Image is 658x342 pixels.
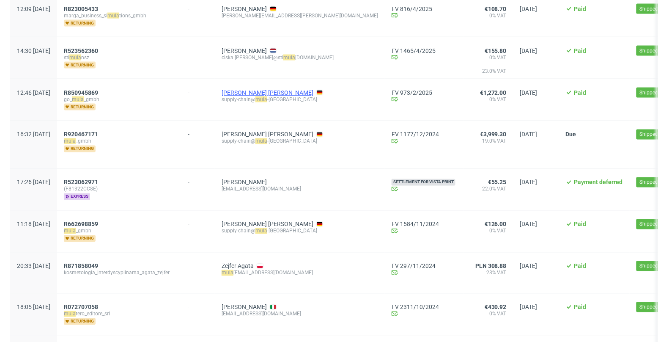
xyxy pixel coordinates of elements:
span: go_ _gmbh [64,96,174,103]
span: Paid [574,6,587,12]
a: [PERSON_NAME] [222,6,267,12]
a: FV 816/4/2025 [392,6,457,12]
a: FV 1465/4/2025 [392,47,457,54]
a: [PERSON_NAME] [PERSON_NAME] [222,131,313,138]
a: R662698859 [64,221,100,228]
span: returning [64,104,96,110]
div: [EMAIL_ADDRESS][DOMAIN_NAME] [222,186,378,193]
span: [DATE] [520,6,537,12]
div: - [188,2,208,12]
span: sti nsz [64,54,174,61]
span: R523062971 [64,179,98,186]
div: [PERSON_NAME][EMAIL_ADDRESS][PERSON_NAME][DOMAIN_NAME] [222,12,378,19]
span: 12:09 [DATE] [17,6,50,12]
a: R523062971 [64,179,100,186]
span: 17:26 [DATE] [17,179,50,186]
a: Zejfer Agata [222,263,254,270]
span: €55.25 [488,179,507,186]
span: €430.92 [485,304,507,311]
span: R072707058 [64,304,98,311]
a: R823005433 [64,6,100,12]
span: €155.80 [485,47,507,54]
span: 0% VAT [471,228,507,234]
span: 20:33 [DATE] [17,263,50,270]
span: [DATE] [520,89,537,96]
mark: mula [107,13,119,19]
span: Paid [574,263,587,270]
mark: mula [255,228,267,234]
span: R823005433 [64,6,98,12]
div: - [188,176,208,186]
a: FV 297/11/2024 [392,263,457,270]
span: Settlement for Vista Print [392,179,455,186]
a: FV 2311/10/2024 [392,304,457,311]
mark: mula [283,55,295,61]
span: 23.0% VAT [471,68,507,81]
span: express [64,193,90,200]
a: [PERSON_NAME] [PERSON_NAME] [222,221,313,228]
a: FV 1584/11/2024 [392,221,457,228]
span: returning [64,318,96,325]
div: [EMAIL_ADDRESS][DOMAIN_NAME] [222,270,378,276]
span: R920467171 [64,131,98,138]
a: R920467171 [64,131,100,138]
span: 0% VAT [471,54,507,68]
span: (F81322CC8E) [64,186,174,193]
span: 12:46 [DATE] [17,89,50,96]
div: supply-chain@ -[GEOGRAPHIC_DATA] [222,228,378,234]
div: [EMAIL_ADDRESS][DOMAIN_NAME] [222,311,378,317]
span: kosmetologia_interdyscyplinarna_agata_zejfer [64,270,174,276]
span: 0% VAT [471,311,507,317]
a: [PERSON_NAME] [222,47,267,54]
span: R523562360 [64,47,98,54]
mark: mula [72,97,84,102]
span: [DATE] [520,47,537,54]
span: 0% VAT [471,12,507,19]
span: 11:18 [DATE] [17,221,50,228]
span: [DATE] [520,179,537,186]
span: returning [64,146,96,152]
div: - [188,44,208,54]
a: [PERSON_NAME] [222,179,267,186]
span: [DATE] [520,263,537,270]
a: R523562360 [64,47,100,54]
div: ciska.[PERSON_NAME]@sti [DOMAIN_NAME] [222,54,378,61]
span: Paid [574,47,587,54]
div: - [188,128,208,138]
span: €1,272.00 [480,89,507,96]
span: PLN 308.88 [475,263,507,270]
span: 14:30 [DATE] [17,47,50,54]
div: - [188,301,208,311]
span: Payment deferred [574,179,623,186]
div: - [188,86,208,96]
span: 0% VAT [471,96,507,103]
span: Paid [574,89,587,96]
span: R662698859 [64,221,98,228]
span: marga_business_si tions_gmbh [64,12,174,19]
a: [PERSON_NAME] [222,304,267,311]
mark: mula [64,228,76,234]
a: FV 973/2/2025 [392,89,457,96]
span: Paid [574,221,587,228]
span: Due [566,131,576,138]
mark: mula [64,138,76,144]
span: [DATE] [520,131,537,138]
a: R072707058 [64,304,100,311]
span: €108.70 [485,6,507,12]
a: [PERSON_NAME] [PERSON_NAME] [222,89,313,96]
span: _gmbh [64,138,174,145]
span: R850945869 [64,89,98,96]
span: [DATE] [520,304,537,311]
a: R850945869 [64,89,100,96]
div: - [188,259,208,270]
span: 19.0% VAT [471,138,507,145]
a: FV 1177/12/2024 [392,131,457,138]
div: supply-chain@ -[GEOGRAPHIC_DATA] [222,138,378,145]
mark: mula [69,55,81,61]
div: - [188,218,208,228]
span: returning [64,235,96,242]
span: €3,999.30 [480,131,507,138]
span: R871858049 [64,263,98,270]
div: supply-chain@ -[GEOGRAPHIC_DATA] [222,96,378,103]
span: 23% VAT [471,270,507,276]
